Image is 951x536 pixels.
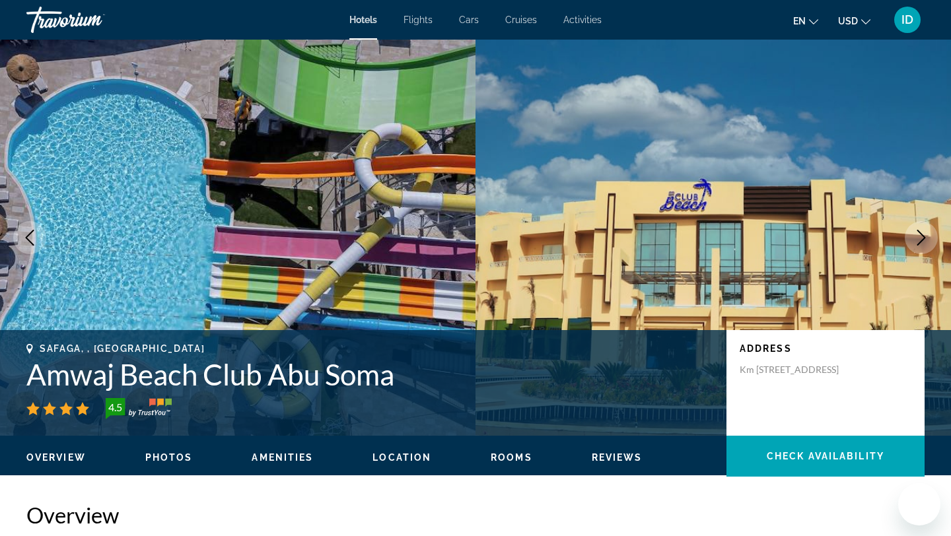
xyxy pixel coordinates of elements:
[905,221,938,254] button: Next image
[592,452,643,463] button: Reviews
[145,452,193,463] button: Photos
[372,452,431,463] button: Location
[767,451,884,461] span: Check Availability
[793,11,818,30] button: Change language
[726,436,925,477] button: Check Availability
[740,364,845,376] p: Km [STREET_ADDRESS]
[252,452,313,463] button: Amenities
[26,357,713,391] h1: Amwaj Beach Club Abu Soma
[459,15,479,25] a: Cars
[26,502,925,528] h2: Overview
[838,11,870,30] button: Change currency
[349,15,377,25] a: Hotels
[106,398,172,419] img: trustyou-badge-hor.svg
[838,16,858,26] span: USD
[26,3,158,37] a: Travorium
[898,483,940,525] iframe: Bouton de lancement de la fenêtre de messagerie
[13,221,46,254] button: Previous image
[901,13,913,26] span: ID
[505,15,537,25] a: Cruises
[40,343,205,354] span: Safaga, , [GEOGRAPHIC_DATA]
[740,343,911,354] p: Address
[102,399,128,415] div: 4.5
[26,452,86,463] button: Overview
[491,452,532,463] button: Rooms
[563,15,602,25] a: Activities
[890,6,925,34] button: User Menu
[404,15,433,25] a: Flights
[793,16,806,26] span: en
